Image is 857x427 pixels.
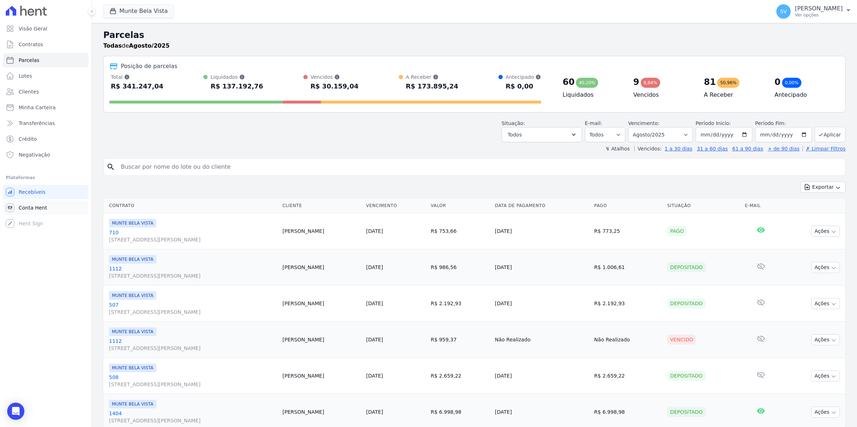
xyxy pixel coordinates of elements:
[775,76,781,88] div: 0
[3,116,89,130] a: Transferências
[3,53,89,67] a: Parcelas
[428,358,492,394] td: R$ 2.659,22
[406,73,459,81] div: A Receber
[3,201,89,215] a: Conta Hent
[109,374,277,388] a: 508[STREET_ADDRESS][PERSON_NAME]
[742,198,780,213] th: E-mail
[591,322,664,358] td: Não Realizado
[428,213,492,249] td: R$ 753,66
[667,262,706,272] div: Depositado
[492,358,591,394] td: [DATE]
[3,100,89,115] a: Minha Carteira
[492,249,591,286] td: [DATE]
[815,127,846,142] button: Aplicar
[19,188,46,196] span: Recebíveis
[111,81,164,92] div: R$ 341.247,04
[19,135,37,143] span: Crédito
[109,400,156,408] span: MUNTE BELA VISTA
[3,37,89,52] a: Contratos
[664,198,742,213] th: Situação
[103,29,846,42] h2: Parcelas
[634,146,662,152] label: Vencidos:
[366,301,383,306] a: [DATE]
[591,249,664,286] td: R$ 1.006,61
[3,148,89,162] a: Negativação
[109,255,156,264] span: MUNTE BELA VISTA
[585,120,602,126] label: E-mail:
[19,88,39,95] span: Clientes
[800,182,846,193] button: Exportar
[811,298,840,309] button: Ações
[280,213,363,249] td: [PERSON_NAME]
[811,334,840,345] button: Ações
[19,204,47,211] span: Conta Hent
[811,262,840,273] button: Ações
[109,345,277,352] span: [STREET_ADDRESS][PERSON_NAME]
[667,407,706,417] div: Depositado
[591,286,664,322] td: R$ 2.192,93
[641,78,660,88] div: 8,84%
[311,81,359,92] div: R$ 30.159,04
[782,78,801,88] div: 0,00%
[591,198,664,213] th: Pago
[6,173,86,182] div: Plataformas
[280,358,363,394] td: [PERSON_NAME]
[717,78,739,88] div: 50,96%
[280,322,363,358] td: [PERSON_NAME]
[19,120,55,127] span: Transferências
[628,120,659,126] label: Vencimento:
[591,213,664,249] td: R$ 773,25
[311,73,359,81] div: Vencidos
[111,73,164,81] div: Total
[3,132,89,146] a: Crédito
[280,249,363,286] td: [PERSON_NAME]
[492,198,591,213] th: Data de Pagamento
[811,407,840,418] button: Ações
[732,146,763,152] a: 61 a 90 dias
[667,226,687,236] div: Pago
[667,335,696,345] div: Vencido
[19,151,50,158] span: Negativação
[755,120,812,127] label: Período Fim:
[697,146,728,152] a: 31 a 60 dias
[506,81,541,92] div: R$ 0,00
[19,41,43,48] span: Contratos
[428,249,492,286] td: R$ 986,56
[366,264,383,270] a: [DATE]
[366,409,383,415] a: [DATE]
[768,146,800,152] a: + de 90 dias
[363,198,428,213] th: Vencimento
[811,370,840,382] button: Ações
[775,91,834,99] h4: Antecipado
[210,81,263,92] div: R$ 137.192,76
[508,130,522,139] span: Todos
[502,127,582,142] button: Todos
[106,163,115,171] i: search
[366,337,383,342] a: [DATE]
[103,4,174,18] button: Munte Bela Vista
[667,298,706,308] div: Depositado
[492,213,591,249] td: [DATE]
[109,301,277,316] a: 507[STREET_ADDRESS][PERSON_NAME]
[366,373,383,379] a: [DATE]
[428,198,492,213] th: Valor
[210,73,263,81] div: Liquidados
[3,85,89,99] a: Clientes
[280,286,363,322] td: [PERSON_NAME]
[780,9,787,14] span: SV
[563,76,574,88] div: 60
[129,42,170,49] strong: Agosto/2025
[103,42,170,50] p: de
[795,12,843,18] p: Ver opções
[109,229,277,243] a: 710[STREET_ADDRESS][PERSON_NAME]
[109,364,156,372] span: MUNTE BELA VISTA
[3,69,89,83] a: Lotes
[667,371,706,381] div: Depositado
[563,91,622,99] h4: Liquidados
[633,91,692,99] h4: Vencidos
[795,5,843,12] p: [PERSON_NAME]
[109,272,277,279] span: [STREET_ADDRESS][PERSON_NAME]
[3,21,89,36] a: Visão Geral
[109,337,277,352] a: 1112[STREET_ADDRESS][PERSON_NAME]
[428,322,492,358] td: R$ 959,37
